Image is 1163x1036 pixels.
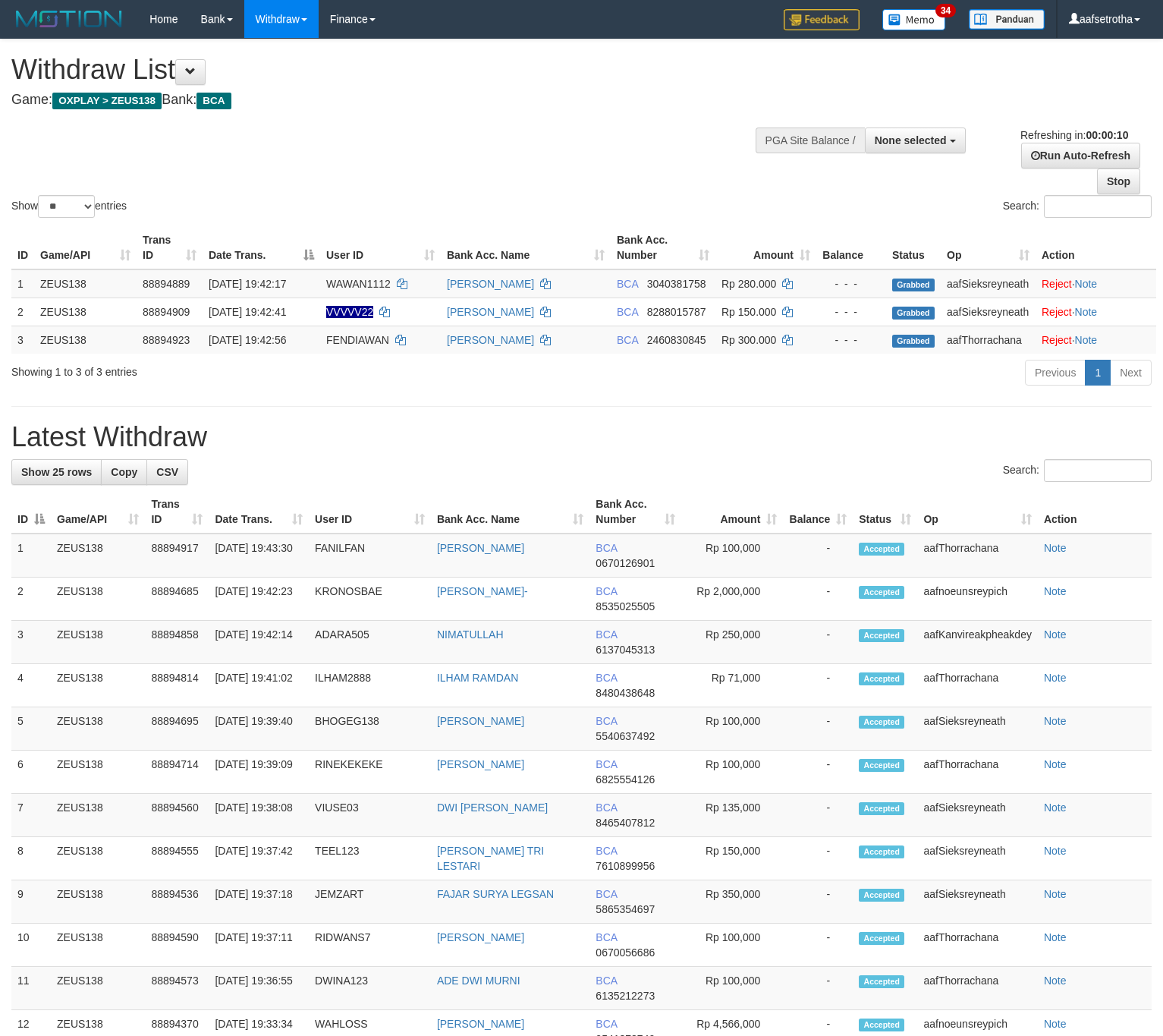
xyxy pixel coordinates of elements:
span: Copy 0670126901 to clipboard [596,557,655,569]
span: Copy 8535025505 to clipboard [596,600,655,612]
td: Rp 71,000 [681,664,784,707]
span: [DATE] 19:42:41 [209,306,286,318]
td: ZEUS138 [34,269,137,298]
div: - - - [822,276,880,291]
th: Op: activate to sort column ascending [917,490,1037,534]
span: Refreshing in: [1020,129,1128,141]
span: BCA [617,334,638,346]
td: - [783,534,853,578]
td: Rp 250,000 [681,621,784,664]
td: 88894714 [145,751,209,794]
a: NIMATULLAH [437,628,504,641]
span: [DATE] 19:42:56 [209,334,286,346]
td: 1 [11,534,51,578]
span: 88894889 [143,278,190,290]
img: Button%20Memo.svg [882,9,946,30]
td: JEMZART [309,880,431,924]
td: 2 [11,298,34,326]
td: [DATE] 19:39:40 [209,707,309,751]
span: BCA [596,975,617,987]
td: 5 [11,707,51,751]
td: 3 [11,326,34,354]
a: Copy [101,459,147,485]
td: ADARA505 [309,621,431,664]
td: 7 [11,794,51,837]
td: 88894590 [145,924,209,967]
span: CSV [156,466,178,478]
td: ZEUS138 [51,664,145,707]
span: Nama rekening ada tanda titik/strip, harap diedit [326,306,373,318]
a: ILHAM RAMDAN [437,672,518,684]
span: Copy 6135212273 to clipboard [596,990,655,1002]
td: [DATE] 19:37:42 [209,837,309,880]
td: Rp 100,000 [681,707,784,751]
td: ILHAM2888 [309,664,431,707]
td: ZEUS138 [51,924,145,967]
td: - [783,751,853,794]
td: - [783,664,853,707]
td: aafThorrachana [941,326,1036,354]
a: Note [1044,975,1067,987]
td: aafSieksreyneath [917,794,1037,837]
a: Note [1044,715,1067,727]
a: [PERSON_NAME] [437,931,524,943]
span: Copy 5865354697 to clipboard [596,903,655,915]
span: BCA [596,845,617,857]
span: Copy [111,466,137,478]
td: KRONOSBAE [309,578,431,621]
a: [PERSON_NAME] [437,542,524,554]
td: aafThorrachana [917,534,1037,578]
a: Reject [1042,334,1072,346]
th: Status [886,226,941,269]
a: Note [1044,931,1067,943]
th: User ID: activate to sort column ascending [309,490,431,534]
td: RINEKEKEKE [309,751,431,794]
a: CSV [146,459,188,485]
td: aafSieksreyneath [941,298,1036,326]
td: ZEUS138 [51,621,145,664]
th: Bank Acc. Number: activate to sort column ascending [611,226,715,269]
th: Balance [816,226,886,269]
td: ZEUS138 [51,794,145,837]
img: Feedback.jpg [784,9,860,30]
img: MOTION_logo.png [11,8,127,30]
td: Rp 135,000 [681,794,784,837]
span: Rp 150.000 [721,306,776,318]
th: Bank Acc. Name: activate to sort column ascending [441,226,611,269]
td: 88894573 [145,967,209,1010]
span: 88894909 [143,306,190,318]
span: Grabbed [892,335,935,348]
span: Copy 5540637492 to clipboard [596,730,655,742]
td: [DATE] 19:38:08 [209,794,309,837]
td: [DATE] 19:43:30 [209,534,309,578]
th: User ID: activate to sort column ascending [320,226,441,269]
h4: Game: Bank: [11,93,760,108]
a: [PERSON_NAME] TRI LESTARI [437,845,544,872]
span: Copy 0670056686 to clipboard [596,946,655,959]
a: [PERSON_NAME]- [437,585,528,597]
th: Bank Acc. Number: activate to sort column ascending [589,490,681,534]
th: ID [11,226,34,269]
span: Copy 2460830845 to clipboard [647,334,706,346]
span: BCA [596,542,617,554]
span: 88894923 [143,334,190,346]
a: [PERSON_NAME] [447,278,534,290]
a: [PERSON_NAME] [447,306,534,318]
div: - - - [822,332,880,348]
th: Game/API: activate to sort column ascending [51,490,145,534]
span: Accepted [859,543,904,556]
td: 10 [11,924,51,967]
td: ZEUS138 [51,578,145,621]
td: - [783,707,853,751]
a: Note [1075,334,1098,346]
span: Copy 8288015787 to clipboard [647,306,706,318]
a: Previous [1025,360,1086,386]
td: 88894814 [145,664,209,707]
td: ZEUS138 [51,751,145,794]
th: ID: activate to sort column descending [11,490,51,534]
td: ZEUS138 [51,967,145,1010]
a: DWI [PERSON_NAME] [437,801,548,814]
a: Next [1110,360,1152,386]
td: 88894858 [145,621,209,664]
img: panduan.png [969,9,1045,30]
